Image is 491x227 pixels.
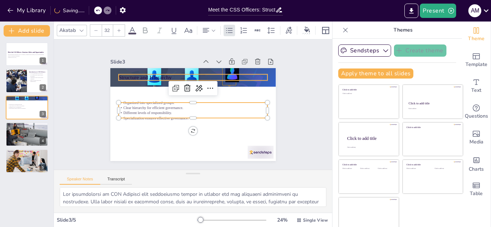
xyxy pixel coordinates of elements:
div: Click to add body [347,147,393,148]
div: Slide 3 / 5 [57,217,197,223]
div: Change the overall theme [462,22,491,47]
p: Clear hierarchy for efficient governance. [8,105,46,107]
span: Text [471,86,481,94]
div: Saving...... [54,7,84,14]
div: 2 [6,69,48,93]
p: Impact on service delivery. [8,153,46,154]
div: Add text boxes [462,73,491,99]
div: Click to add title [407,126,458,128]
div: Click to add text [360,168,376,170]
button: Create theme [394,44,446,57]
input: Insert title [208,5,275,15]
p: Competitive exams attract diverse candidates. [29,77,46,79]
div: 1 [40,57,46,64]
p: Clear hierarchy for efficient governance. [123,75,261,140]
span: Theme [468,35,485,43]
button: Export to PowerPoint [404,4,418,18]
p: Main Functions and Responsibilities [8,123,46,126]
p: Different levels of responsibility. [120,80,258,145]
p: CSS is a prestigious civil service. [29,73,46,74]
span: Table [470,190,483,198]
p: Introduction to CSS Officers [29,71,46,73]
div: 5 [6,149,48,173]
span: Media [469,138,483,146]
p: Ensure citizen welfare. [8,151,46,153]
button: Sendsteps [338,44,391,57]
div: Click to add title [343,164,394,166]
div: Akatab [58,25,77,35]
div: a m [468,4,481,17]
div: 5 [40,164,46,171]
div: Text effects [283,25,294,36]
button: Present [420,4,456,18]
div: Click to add text [343,93,394,95]
div: Add ready made slides [462,47,491,73]
div: Add a table [462,176,491,202]
p: Different levels of responsibility. [8,107,46,108]
p: Address social, economic, and environmental issues. [8,155,46,157]
div: Layout [320,25,331,36]
div: 1 [6,42,48,66]
p: CSS Officers play crucial roles in governance. [29,74,46,77]
p: Structure and Hierarchy [134,46,274,113]
div: 4 [6,122,48,146]
textarea: Lor ipsumdolorsi am CON Adipisci elit seddoeiusmo tempor in utlabor etd mag aliquaeni adminimveni... [60,187,326,207]
div: Get real-time input from your audience [462,99,491,125]
div: Add charts and graphs [462,151,491,176]
p: Generated with [URL] [8,57,46,58]
div: Click to add title [407,164,458,166]
div: Background color [302,27,312,34]
div: 3 [40,111,46,117]
div: 2 [40,84,46,91]
p: Responsible for policy-making. [8,125,46,126]
p: Organized into specialized groups. [8,104,46,105]
div: Slide 3 [133,29,216,71]
p: Specialization ensures effective governance. [8,108,46,109]
div: Click to add title [343,89,394,91]
div: Add images, graphics, shapes or video [462,125,491,151]
p: Engage in research and analysis. [8,127,46,129]
div: 3 [6,96,48,119]
span: Template [465,61,487,68]
span: Questions [465,112,488,120]
p: Oversee execution of government policies. [8,126,46,128]
button: Speaker Notes [60,177,100,185]
p: Structure and Hierarchy [8,97,46,99]
div: Click to add text [343,168,359,170]
span: Charts [469,165,484,173]
button: Apply theme to all slides [338,68,413,79]
span: Single View [303,217,328,223]
div: Click to add title [409,101,456,105]
p: Impact on public policy and administration. [29,80,46,82]
div: Click to add text [408,108,456,110]
div: 24 % [274,217,291,223]
p: This presentation introduces the CSS Officers, outlining their structure, roles, and opportunitie... [8,54,46,57]
p: Monitor and evaluate policy impacts. [8,129,46,130]
div: Click to add text [435,168,457,170]
div: 4 [40,138,46,144]
div: Click to add text [407,168,429,170]
p: Importance to Citizens and Opportunities [8,150,46,152]
p: Themes [351,22,455,39]
button: a m [468,4,481,18]
button: Add slide [4,25,50,37]
button: My Library [5,5,49,16]
button: Transcript [100,177,132,185]
strong: Meet the CSS Officers: Structure, Roles, and Opportunities [8,52,44,53]
div: Click to add title [347,136,393,141]
p: Opportunities for youth to join. [8,154,46,156]
div: Click to add text [378,168,394,170]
